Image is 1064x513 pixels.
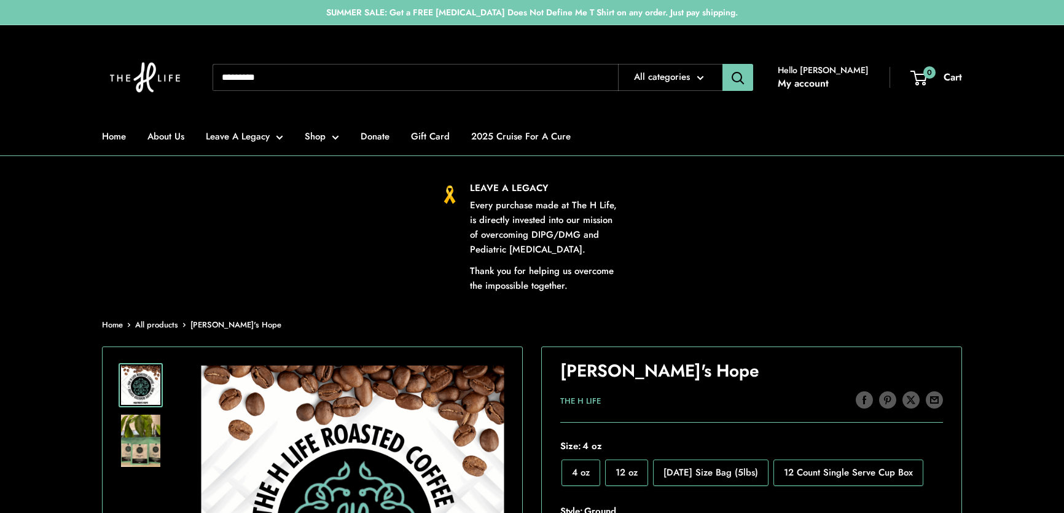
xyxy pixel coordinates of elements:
label: Monday Size Bag (5lbs) [653,460,769,486]
span: 4 oz [572,466,590,479]
p: Every purchase made at The H Life, is directly invested into our mission of overcoming DIPG/DMG a... [470,198,624,257]
span: Cart [944,70,962,84]
nav: Breadcrumb [102,318,281,332]
span: 4 oz [581,439,602,453]
input: Search... [213,64,618,91]
a: My account [778,74,829,93]
a: Pin on Pinterest [879,391,896,409]
a: About Us [147,128,184,145]
a: The H Life [560,395,601,407]
a: Leave A Legacy [206,128,283,145]
span: Hello [PERSON_NAME] [778,62,869,78]
a: Tweet on Twitter [902,391,920,409]
a: Donate [361,128,389,145]
a: Share by email [926,391,943,409]
img: The H Life [102,37,188,117]
span: 12 oz [616,466,638,479]
img: Heather's Hope [121,415,160,467]
a: Home [102,128,126,145]
label: 12 oz [605,460,648,486]
button: Search [722,64,753,91]
label: 4 oz [561,460,600,486]
p: LEAVE A LEGACY [470,181,624,195]
span: 12 Count Single Serve Cup Box [784,466,913,479]
label: 12 Count Single Serve Cup Box [773,460,923,486]
span: Size: [560,437,943,455]
span: 0 [923,66,936,78]
a: Home [102,319,123,331]
span: [PERSON_NAME]'s Hope [190,319,281,331]
a: All products [135,319,178,331]
p: Thank you for helping us overcome the impossible together. [470,264,624,293]
img: Heather's Hope [121,366,160,405]
a: 0 Cart [912,68,962,87]
h1: [PERSON_NAME]'s Hope [560,359,943,383]
a: Shop [305,128,339,145]
a: Gift Card [411,128,450,145]
span: [DATE] Size Bag (5lbs) [663,466,758,479]
a: Share on Facebook [856,391,873,409]
a: 2025 Cruise For A Cure [471,128,571,145]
